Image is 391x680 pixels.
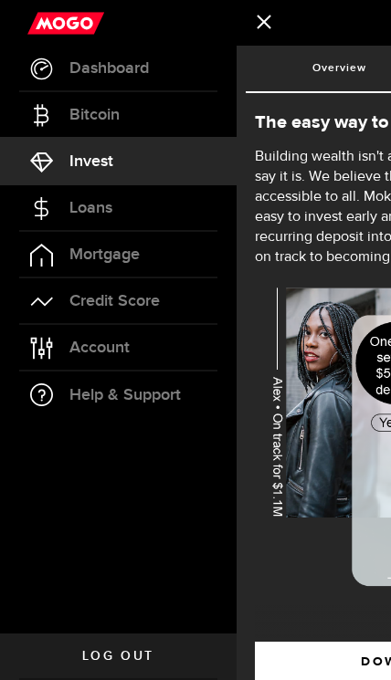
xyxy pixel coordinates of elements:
span: Mortgage [69,246,140,263]
span: Dashboard [69,60,149,77]
span: Help & Support [69,387,181,403]
span: Account [69,340,130,356]
span: Credit Score [69,293,160,309]
span: Invest [69,153,113,170]
button: Open LiveChat chat widget [15,7,69,62]
span: Bitcoin [69,107,120,123]
span: Log out [82,650,154,663]
span: Loans [69,200,112,216]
